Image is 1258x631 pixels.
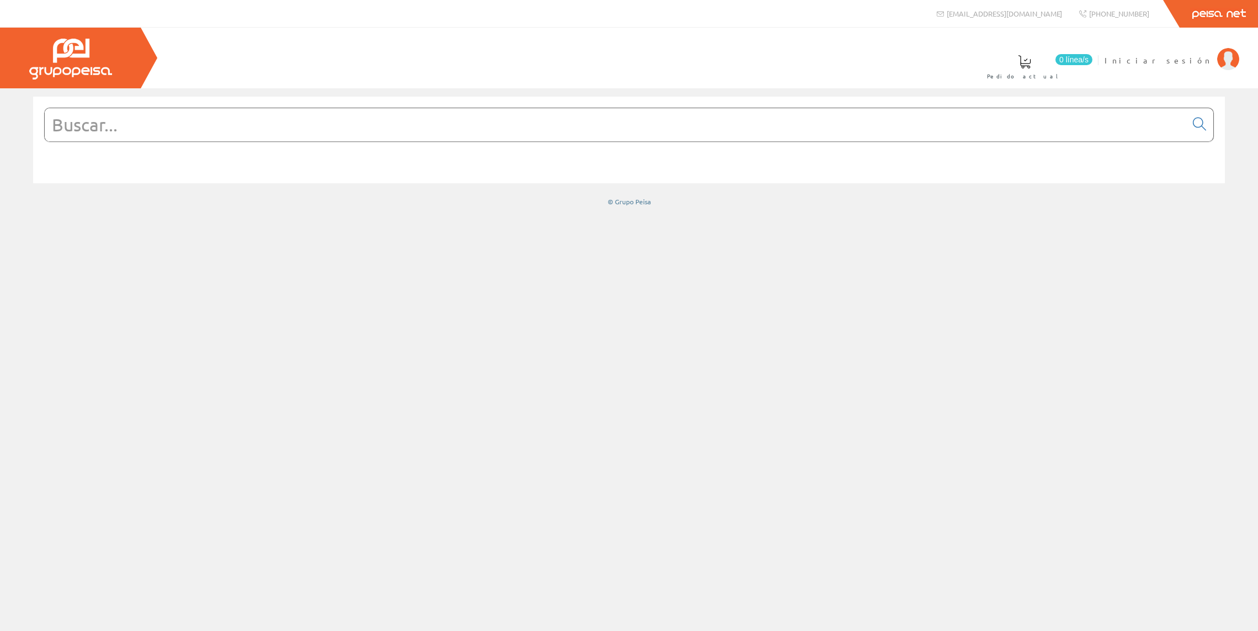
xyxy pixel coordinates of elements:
span: Iniciar sesión [1105,55,1212,66]
div: © Grupo Peisa [33,197,1225,206]
span: Pedido actual [987,71,1062,82]
img: Grupo Peisa [29,39,112,79]
a: Iniciar sesión [1105,46,1239,56]
span: [EMAIL_ADDRESS][DOMAIN_NAME] [947,9,1062,18]
span: [PHONE_NUMBER] [1089,9,1149,18]
span: 0 línea/s [1055,54,1092,65]
input: Buscar... [45,108,1186,141]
